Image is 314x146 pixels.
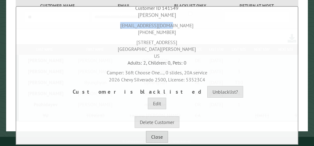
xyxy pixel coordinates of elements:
[207,86,243,98] button: Unblacklist?
[224,2,289,9] label: Return at most
[18,19,296,36] div: [EMAIL_ADDRESS][DOMAIN_NAME] [PHONE_NUMBER]
[18,66,296,83] div: Camper: 36ft Choose One..., 0 slides, 20A service
[18,59,296,66] div: Adults: 2, Children: 0, Pets: 0
[148,98,166,109] button: Edit
[18,11,296,19] div: [PERSON_NAME]
[109,77,205,83] span: 2026 Chevy Silverado 2500, License: 53523C4
[146,131,168,143] button: Close
[92,2,156,9] label: Email
[18,5,296,11] div: Customer ID 141549
[135,116,179,128] button: Delete Customer
[158,2,222,9] label: Blacklist only
[25,2,90,9] label: Customer Name
[71,86,206,97] span: Customer is blacklisted
[18,36,296,59] div: [STREET_ADDRESS] [GEOGRAPHIC_DATA][PERSON_NAME] US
